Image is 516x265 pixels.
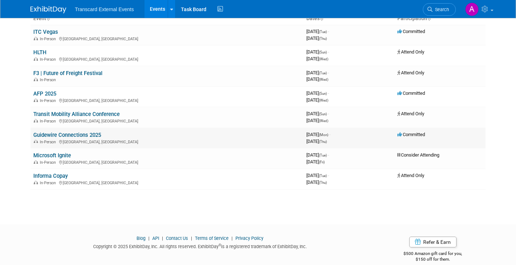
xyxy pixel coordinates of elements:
span: (Sun) [319,112,327,116]
span: In-Person [40,57,58,62]
img: In-Person Event [34,37,38,40]
sup: ® [219,243,221,247]
a: Sort by Start Date [320,15,323,21]
a: Refer & Earn [409,237,457,247]
span: [DATE] [306,29,329,34]
span: Attend Only [397,70,424,75]
span: (Tue) [319,71,327,75]
div: $500 Amazon gift card for you, [380,246,486,262]
img: In-Person Event [34,78,38,81]
span: | [160,236,165,241]
span: [DATE] [306,97,328,103]
span: Committed [397,90,425,96]
span: | [147,236,151,241]
span: [DATE] [306,36,327,41]
div: [GEOGRAPHIC_DATA], [GEOGRAPHIC_DATA] [33,97,301,103]
span: Attend Only [397,111,424,116]
a: Microsoft Ignite [33,152,71,159]
span: (Mon) [319,133,328,137]
span: In-Person [40,119,58,124]
a: HLTH [33,49,47,56]
span: [DATE] [306,90,329,96]
span: [DATE] [306,180,327,185]
span: In-Person [40,37,58,41]
span: (Tue) [319,174,327,178]
a: F3 | Future of Freight Festival [33,70,102,76]
img: In-Person Event [34,119,38,122]
span: - [328,29,329,34]
div: Copyright © 2025 ExhibitDay, Inc. All rights reserved. ExhibitDay is a registered trademark of Ex... [30,242,369,250]
span: (Thu) [319,181,327,185]
div: [GEOGRAPHIC_DATA], [GEOGRAPHIC_DATA] [33,118,301,124]
span: In-Person [40,181,58,185]
span: (Tue) [319,30,327,34]
div: [GEOGRAPHIC_DATA], [GEOGRAPHIC_DATA] [33,159,301,165]
img: ExhibitDay [30,6,66,13]
img: In-Person Event [34,140,38,143]
span: [DATE] [306,132,330,137]
span: In-Person [40,78,58,82]
a: Contact Us [166,236,188,241]
span: [DATE] [306,173,329,178]
span: - [328,49,329,55]
span: [DATE] [306,76,328,82]
span: In-Person [40,160,58,165]
span: - [328,70,329,75]
span: In-Person [40,140,58,144]
span: [DATE] [306,152,329,158]
span: - [328,90,329,96]
span: [DATE] [306,159,325,164]
span: - [328,152,329,158]
div: [GEOGRAPHIC_DATA], [GEOGRAPHIC_DATA] [33,139,301,144]
span: Committed [397,132,425,137]
a: Blog [137,236,145,241]
span: (Thu) [319,37,327,41]
span: (Wed) [319,98,328,102]
span: [DATE] [306,70,329,75]
a: Transit Mobility Alliance Conference [33,111,120,117]
img: In-Person Event [34,98,38,102]
span: (Sun) [319,50,327,54]
a: Terms of Service [195,236,229,241]
span: Consider Attending [397,152,439,158]
span: - [328,173,329,178]
img: In-Person Event [34,57,38,61]
span: (Sun) [319,92,327,96]
span: (Tue) [319,153,327,157]
a: AFP 2025 [33,90,56,97]
span: In-Person [40,98,58,103]
span: (Wed) [319,78,328,82]
img: In-Person Event [34,160,38,164]
div: [GEOGRAPHIC_DATA], [GEOGRAPHIC_DATA] [33,180,301,185]
div: $150 off for them. [380,256,486,262]
div: [GEOGRAPHIC_DATA], [GEOGRAPHIC_DATA] [33,36,301,41]
span: [DATE] [306,49,329,55]
span: (Thu) [319,140,327,144]
div: [GEOGRAPHIC_DATA], [GEOGRAPHIC_DATA] [33,56,301,62]
img: In-Person Event [34,181,38,184]
span: [DATE] [306,56,328,61]
span: [DATE] [306,139,327,144]
span: (Fri) [319,160,325,164]
a: Search [423,3,456,16]
img: Ana Brahuta [465,3,479,16]
span: | [189,236,194,241]
a: API [152,236,159,241]
a: ITC Vegas [33,29,58,35]
th: Event [30,13,304,25]
a: Privacy Policy [235,236,263,241]
span: (Wed) [319,119,328,123]
span: Search [433,7,449,12]
th: Dates [304,13,395,25]
span: [DATE] [306,118,328,123]
span: Transcard External Events [75,6,134,12]
span: | [230,236,234,241]
a: Guidewire Connections 2025 [33,132,101,138]
span: Committed [397,29,425,34]
span: Attend Only [397,173,424,178]
span: - [329,132,330,137]
th: Participation [395,13,486,25]
span: (Wed) [319,57,328,61]
a: Informa Copay [33,173,68,179]
span: Attend Only [397,49,424,55]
